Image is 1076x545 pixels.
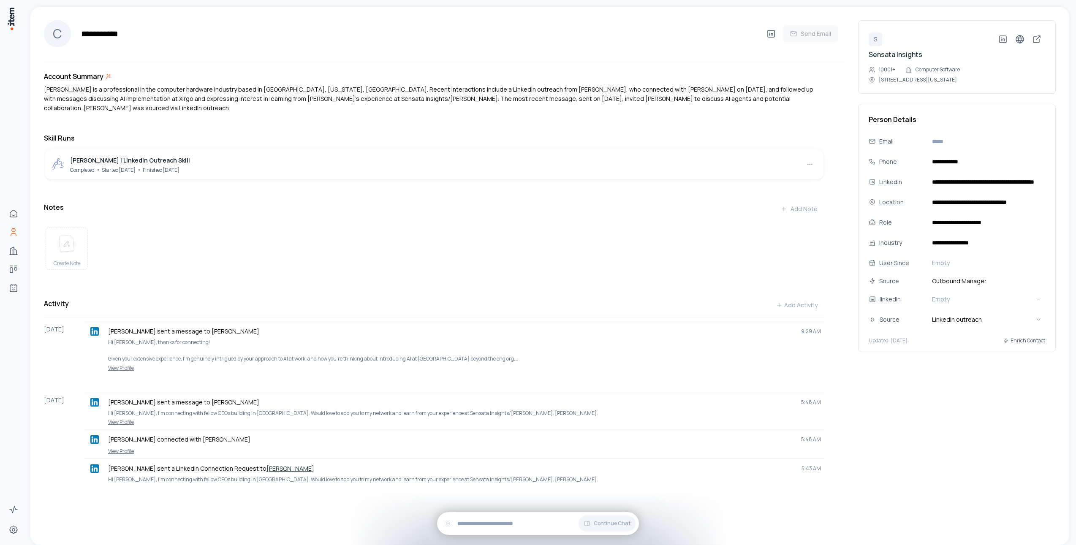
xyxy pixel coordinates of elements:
button: Add Note [774,201,824,217]
img: linkedin logo [90,464,99,473]
p: [PERSON_NAME] sent a message to [PERSON_NAME] [108,327,794,336]
span: 5:43 AM [802,465,821,472]
button: Empty [929,256,1045,270]
a: View Profile [88,365,821,371]
div: LinkedIn [879,177,925,187]
h3: Skill Runs [44,133,824,143]
p: Updated: [DATE] [869,337,908,344]
p: Given your extensive experience, I’m genuinely intrigued by your approach to AI at work, and how ... [108,355,821,363]
button: Continue Chat [579,515,636,531]
a: Home [5,205,22,222]
img: linkedin logo [90,398,99,407]
a: People [5,224,22,241]
a: View Profile [88,448,821,455]
p: [PERSON_NAME] sent a LinkedIn Connection Request to [108,464,795,473]
div: [PERSON_NAME] | LinkedIn Outreach Skill [70,156,190,165]
span: Continue Chat [594,520,630,527]
p: Hi [PERSON_NAME], I'm connecting with fellow CEOs building in [GEOGRAPHIC_DATA]. Would love to ad... [108,475,821,484]
h3: Account Summary [44,71,103,81]
div: [PERSON_NAME] is a professional in the computer hardware industry based in [GEOGRAPHIC_DATA], [US... [44,85,824,113]
div: Location [879,198,925,207]
div: Email [879,137,925,146]
a: Settings [5,521,22,538]
span: Completed [70,166,95,174]
p: [PERSON_NAME] sent a message to [PERSON_NAME] [108,398,794,407]
h3: Person Details [869,114,1045,125]
button: Enrich Contact [1003,333,1045,348]
div: C [44,20,71,47]
span: 9:29 AM [801,328,821,335]
div: S [869,33,882,46]
img: outbound [52,157,65,171]
p: Hi [PERSON_NAME], I'm connecting with fellow CEOs building in [GEOGRAPHIC_DATA]. Would love to ad... [108,409,821,418]
a: Activity [5,501,22,518]
p: Computer Software [916,66,960,73]
div: User Since [879,258,925,268]
div: Add Note [780,205,818,213]
span: • [96,165,100,174]
span: Finished [DATE] [143,166,179,174]
span: • [137,165,141,174]
span: 5:48 AM [801,436,821,443]
div: linkedin [880,295,934,304]
div: [DATE] [44,321,84,375]
div: Source [879,277,925,286]
span: 5:48 AM [801,399,821,406]
button: Empty [929,293,1045,306]
a: [PERSON_NAME] [266,464,314,472]
img: Item Brain Logo [7,7,15,31]
div: Continue Chat [437,512,639,535]
span: Started [DATE] [102,166,136,174]
p: [STREET_ADDRESS][US_STATE] [879,76,957,83]
a: Agents [5,279,22,296]
div: Source [880,315,934,324]
a: Companies [5,242,22,259]
button: create noteCreate Note [46,228,88,270]
img: linkedin logo [90,327,99,336]
h3: Activity [44,298,69,309]
span: Create Note [54,260,80,267]
div: Role [879,218,925,227]
a: View Profile [88,419,821,426]
h3: Notes [44,202,64,212]
span: Outbound Manager [929,277,1045,286]
span: Empty [932,259,950,267]
div: Phone [879,157,925,166]
p: Hi [PERSON_NAME], thanks for connecting! [108,338,821,347]
a: Deals [5,261,22,278]
p: [PERSON_NAME] connected with [PERSON_NAME] [108,435,794,444]
div: [DATE] [44,392,84,487]
a: Sensata Insights [869,50,922,59]
span: Empty [932,295,950,304]
button: Add Activity [769,297,824,314]
p: 10001+ [879,66,895,73]
img: create note [57,235,77,253]
div: Industry [879,238,925,247]
img: linkedin logo [90,435,99,444]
